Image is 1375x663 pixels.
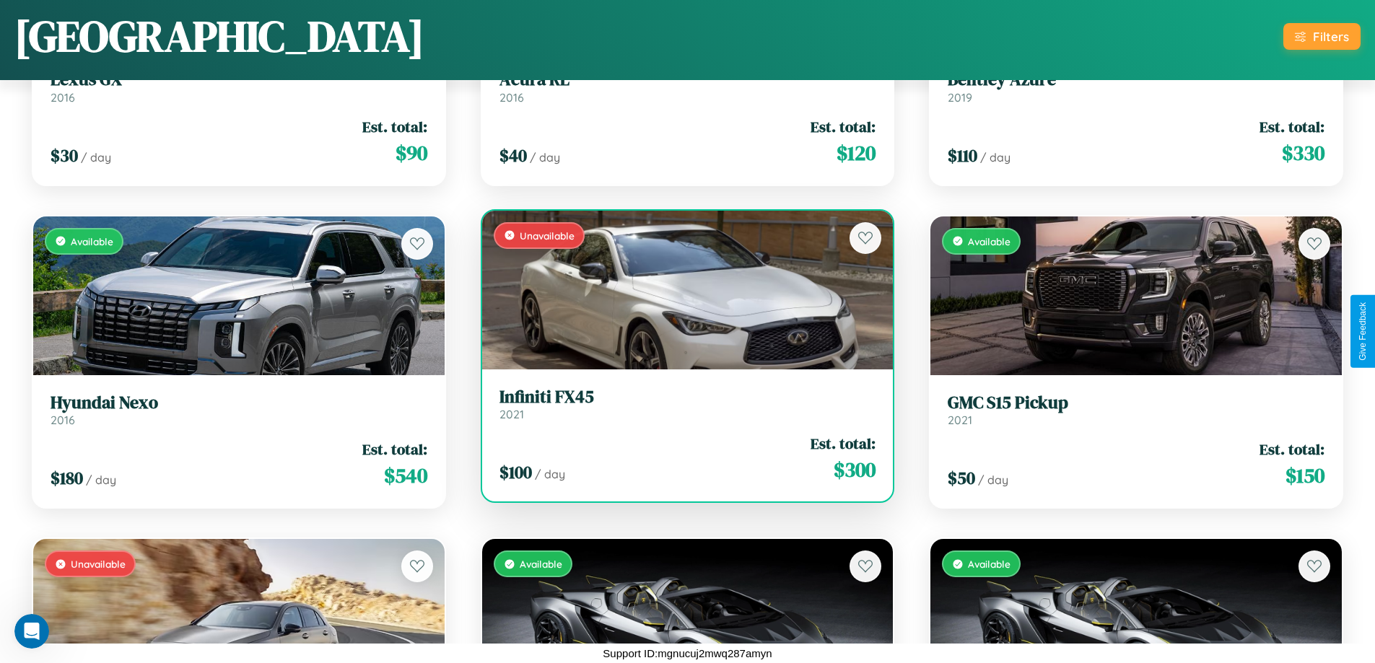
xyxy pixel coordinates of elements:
[499,460,532,484] span: $ 100
[499,407,524,421] span: 2021
[948,144,977,167] span: $ 110
[520,558,562,570] span: Available
[71,558,126,570] span: Unavailable
[968,558,1010,570] span: Available
[51,69,427,90] h3: Lexus GX
[499,90,524,105] span: 2016
[811,116,876,137] span: Est. total:
[1283,23,1361,50] button: Filters
[1260,116,1324,137] span: Est. total:
[86,473,116,487] span: / day
[14,6,424,66] h1: [GEOGRAPHIC_DATA]
[948,69,1324,90] h3: Bentley Azure
[499,144,527,167] span: $ 40
[603,644,772,663] p: Support ID: mgnucuj2mwq287amyn
[980,150,1010,164] span: / day
[51,392,427,428] a: Hyundai Nexo2016
[396,139,427,167] span: $ 90
[51,413,75,427] span: 2016
[362,439,427,460] span: Est. total:
[811,433,876,454] span: Est. total:
[978,473,1008,487] span: / day
[1358,302,1368,361] div: Give Feedback
[81,150,111,164] span: / day
[499,387,876,408] h3: Infiniti FX45
[51,466,83,490] span: $ 180
[834,455,876,484] span: $ 300
[948,90,972,105] span: 2019
[837,139,876,167] span: $ 120
[384,461,427,490] span: $ 540
[499,387,876,422] a: Infiniti FX452021
[535,467,565,481] span: / day
[948,69,1324,105] a: Bentley Azure2019
[1282,139,1324,167] span: $ 330
[51,69,427,105] a: Lexus GX2016
[948,466,975,490] span: $ 50
[1260,439,1324,460] span: Est. total:
[520,229,575,242] span: Unavailable
[14,614,49,649] iframe: Intercom live chat
[499,69,876,105] a: Acura RL2016
[948,392,1324,413] h3: GMC S15 Pickup
[51,392,427,413] h3: Hyundai Nexo
[51,90,75,105] span: 2016
[948,392,1324,428] a: GMC S15 Pickup2021
[499,69,876,90] h3: Acura RL
[1285,461,1324,490] span: $ 150
[948,413,972,427] span: 2021
[362,116,427,137] span: Est. total:
[1313,29,1349,44] div: Filters
[968,235,1010,247] span: Available
[71,235,113,247] span: Available
[51,144,78,167] span: $ 30
[530,150,560,164] span: / day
